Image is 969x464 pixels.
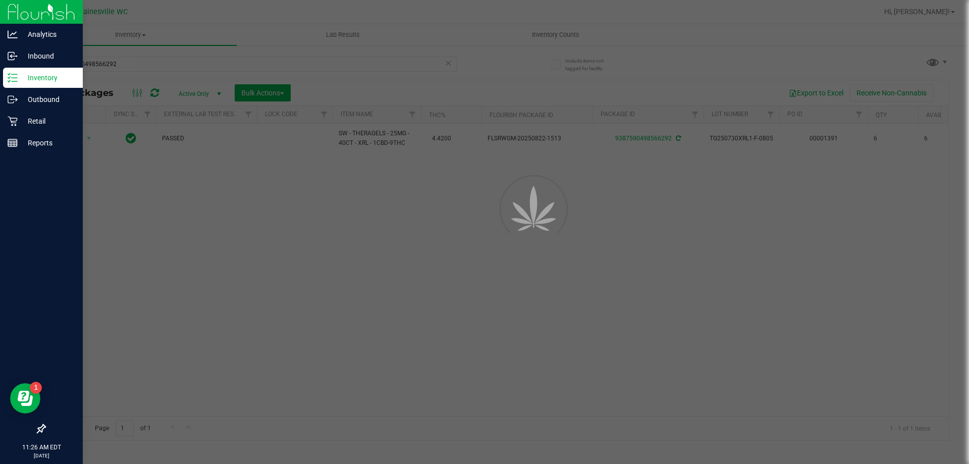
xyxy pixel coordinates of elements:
inline-svg: Retail [8,116,18,126]
p: Reports [18,137,78,149]
inline-svg: Outbound [8,94,18,105]
p: Outbound [18,93,78,106]
p: Retail [18,115,78,127]
inline-svg: Reports [8,138,18,148]
inline-svg: Analytics [8,29,18,39]
inline-svg: Inventory [8,73,18,83]
p: Inbound [18,50,78,62]
p: [DATE] [5,452,78,459]
p: Analytics [18,28,78,40]
p: Inventory [18,72,78,84]
iframe: Resource center [10,383,40,414]
inline-svg: Inbound [8,51,18,61]
iframe: Resource center unread badge [30,382,42,394]
p: 11:26 AM EDT [5,443,78,452]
